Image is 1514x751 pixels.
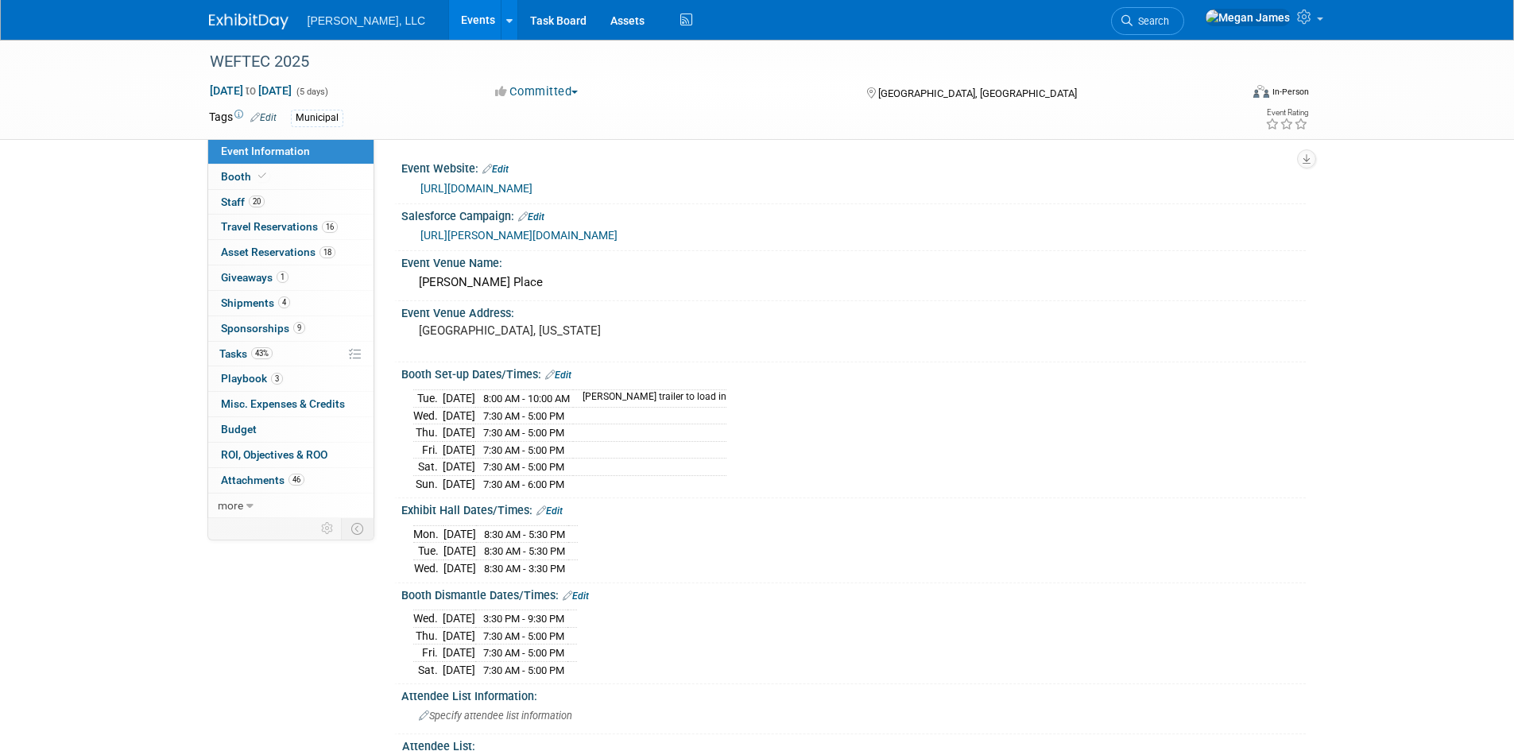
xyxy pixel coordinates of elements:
span: 4 [278,296,290,308]
div: Event Website: [401,157,1306,177]
a: Edit [482,164,509,175]
a: Giveaways1 [208,265,374,290]
span: 7:30 AM - 6:00 PM [483,478,564,490]
a: Edit [545,370,571,381]
span: 8:00 AM - 10:00 AM [483,393,570,405]
td: Personalize Event Tab Strip [314,518,342,539]
span: 18 [319,246,335,258]
span: Asset Reservations [221,246,335,258]
span: Specify attendee list information [419,710,572,722]
td: Tue. [413,543,443,560]
td: Tue. [413,389,443,407]
span: to [243,84,258,97]
span: 3:30 PM - 9:30 PM [483,613,564,625]
div: WEFTEC 2025 [204,48,1216,76]
span: 7:30 AM - 5:00 PM [483,461,564,473]
td: [PERSON_NAME] trailer to load in [573,389,726,407]
a: Playbook3 [208,366,374,391]
span: Shipments [221,296,290,309]
div: Attendee List Information: [401,684,1306,704]
span: Attachments [221,474,304,486]
span: 20 [249,195,265,207]
div: Exhibit Hall Dates/Times: [401,498,1306,519]
span: [DATE] [DATE] [209,83,292,98]
a: Booth [208,165,374,189]
span: 43% [251,347,273,359]
a: more [208,494,374,518]
span: 16 [322,221,338,233]
a: [URL][PERSON_NAME][DOMAIN_NAME] [420,229,618,242]
pre: [GEOGRAPHIC_DATA], [US_STATE] [419,323,761,338]
span: 8:30 AM - 3:30 PM [484,563,565,575]
span: Playbook [221,372,283,385]
span: 8:30 AM - 5:30 PM [484,545,565,557]
span: 7:30 AM - 5:00 PM [483,664,564,676]
span: 7:30 AM - 5:00 PM [483,410,564,422]
td: [DATE] [443,389,475,407]
a: Edit [536,505,563,517]
span: Budget [221,423,257,436]
div: In-Person [1272,86,1309,98]
div: Booth Dismantle Dates/Times: [401,583,1306,604]
td: [DATE] [443,645,475,662]
td: Fri. [413,441,443,459]
td: [DATE] [443,459,475,476]
div: Event Rating [1265,109,1308,117]
span: Search [1133,15,1169,27]
a: Shipments4 [208,291,374,315]
a: Travel Reservations16 [208,215,374,239]
img: Megan James [1205,9,1291,26]
td: [DATE] [443,424,475,442]
span: 7:30 AM - 5:00 PM [483,427,564,439]
span: more [218,499,243,512]
td: [DATE] [443,475,475,492]
div: Event Venue Name: [401,251,1306,271]
span: Booth [221,170,269,183]
td: Mon. [413,525,443,543]
div: [PERSON_NAME] Place [413,270,1294,295]
div: Booth Set-up Dates/Times: [401,362,1306,383]
td: [DATE] [443,610,475,628]
td: [DATE] [443,407,475,424]
div: Salesforce Campaign: [401,204,1306,225]
a: Attachments46 [208,468,374,493]
span: 7:30 AM - 5:00 PM [483,647,564,659]
span: [GEOGRAPHIC_DATA], [GEOGRAPHIC_DATA] [878,87,1077,99]
td: Wed. [413,610,443,628]
a: ROI, Objectives & ROO [208,443,374,467]
span: Event Information [221,145,310,157]
a: Edit [563,590,589,602]
span: 1 [277,271,288,283]
div: Event Venue Address: [401,301,1306,321]
td: [DATE] [443,543,476,560]
a: Staff20 [208,190,374,215]
span: 7:30 AM - 5:00 PM [483,444,564,456]
span: Staff [221,195,265,208]
td: [DATE] [443,441,475,459]
span: 46 [288,474,304,486]
a: Sponsorships9 [208,316,374,341]
a: Edit [250,112,277,123]
td: Sat. [413,661,443,678]
a: Misc. Expenses & Credits [208,392,374,416]
td: Wed. [413,560,443,577]
td: Sat. [413,459,443,476]
span: Giveaways [221,271,288,284]
td: Fri. [413,645,443,662]
span: ROI, Objectives & ROO [221,448,327,461]
span: (5 days) [295,87,328,97]
span: 3 [271,373,283,385]
td: Sun. [413,475,443,492]
a: Search [1111,7,1184,35]
td: [DATE] [443,560,476,577]
span: Travel Reservations [221,220,338,233]
td: Thu. [413,627,443,645]
img: ExhibitDay [209,14,288,29]
td: Toggle Event Tabs [341,518,374,539]
span: 9 [293,322,305,334]
td: [DATE] [443,627,475,645]
td: [DATE] [443,525,476,543]
td: Thu. [413,424,443,442]
td: Tags [209,109,277,127]
div: Municipal [291,110,343,126]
